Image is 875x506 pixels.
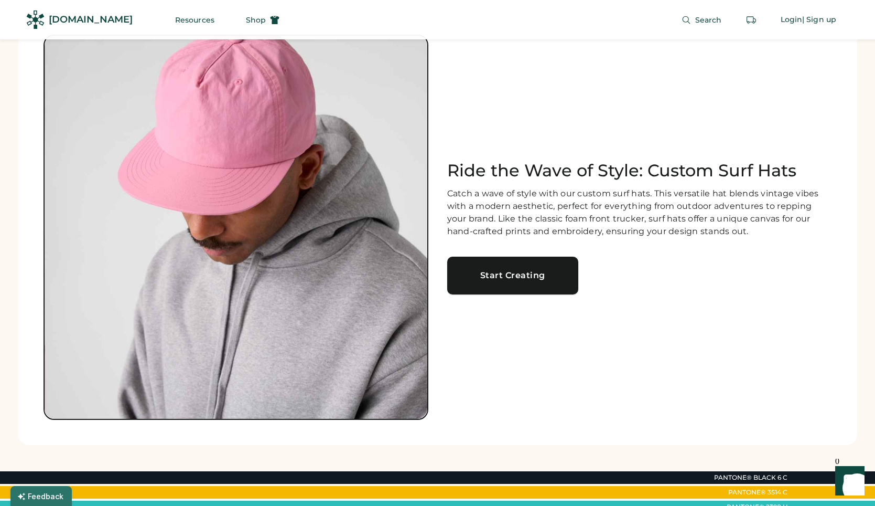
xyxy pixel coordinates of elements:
[49,13,133,26] div: [DOMAIN_NAME]
[460,271,566,280] div: Start Creating
[695,16,722,24] span: Search
[246,16,266,24] span: Shop
[825,459,870,504] iframe: Front Chat
[447,187,832,238] div: Catch a wave of style with our custom surf hats. This versatile hat blends vintage vibes with a m...
[781,15,803,25] div: Login
[802,15,836,25] div: | Sign up
[669,9,734,30] button: Search
[741,9,762,30] button: Retrieve an order
[447,160,832,181] h1: Ride the Wave of Style: Custom Surf Hats
[447,257,578,294] a: Start Creating
[233,9,292,30] button: Shop
[163,9,227,30] button: Resources
[26,10,45,29] img: Rendered Logo - Screens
